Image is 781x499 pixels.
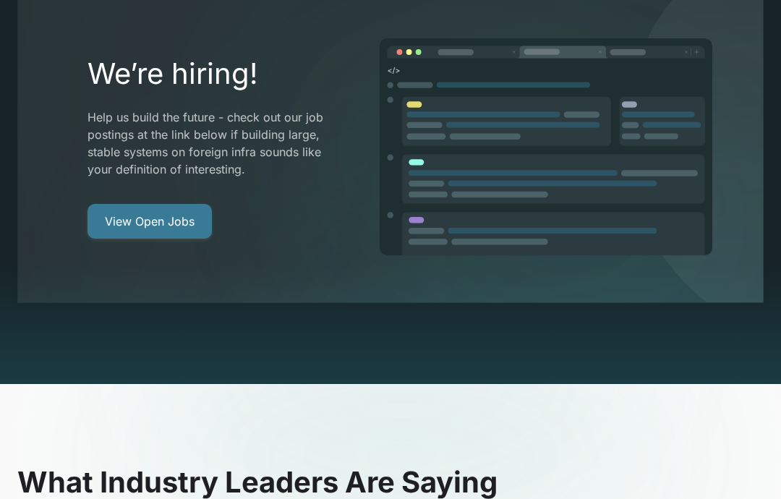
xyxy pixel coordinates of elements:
h2: We’re hiring! [88,57,325,92]
p: Help us build the future - check out our job postings at the link below if building large, stable... [88,109,325,179]
img: image [378,38,714,258]
iframe: Chat Widget [709,430,781,499]
a: View Open Jobs [88,205,212,239]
